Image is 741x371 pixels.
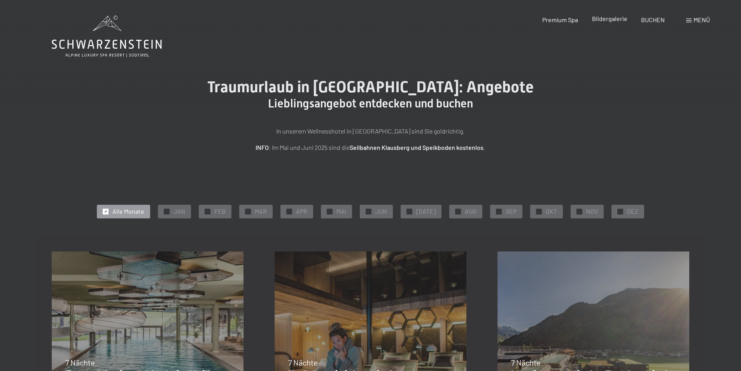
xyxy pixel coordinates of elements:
span: FEB [214,207,226,216]
span: ✓ [408,209,411,214]
span: Alle Monate [112,207,144,216]
strong: Seilbahnen Klausberg und Speikboden kostenlos [350,144,483,151]
span: Menü [694,16,710,23]
span: ✓ [457,209,460,214]
span: ✓ [578,209,581,214]
a: Premium Spa [542,16,578,23]
span: Lieblingsangebot entdecken und buchen [268,97,473,110]
a: Bildergalerie [592,15,627,22]
span: AUG [465,207,476,216]
span: SEP [506,207,517,216]
span: ✓ [498,209,501,214]
span: 7 Nächte [288,358,318,367]
span: ✓ [288,209,291,214]
span: ✓ [247,209,250,214]
span: JUN [375,207,387,216]
span: ✓ [538,209,541,214]
span: OKT [546,207,557,216]
a: BUCHEN [641,16,665,23]
p: : Im Mai und Juni 2025 sind die . [176,142,565,153]
strong: INFO [256,144,269,151]
span: DEZ [627,207,638,216]
span: Traumurlaub in [GEOGRAPHIC_DATA]: Angebote [207,78,534,96]
span: ✓ [206,209,209,214]
span: 7 Nächte [511,358,541,367]
span: ✓ [367,209,370,214]
p: In unserem Wellnesshotel in [GEOGRAPHIC_DATA] sind Sie goldrichtig. [176,126,565,136]
span: ✓ [104,209,107,214]
span: 7 Nächte [65,358,95,367]
span: MAR [255,207,267,216]
span: JAN [173,207,185,216]
span: ✓ [165,209,168,214]
span: NOV [586,207,598,216]
span: ✓ [619,209,622,214]
span: [DATE] [416,207,436,216]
